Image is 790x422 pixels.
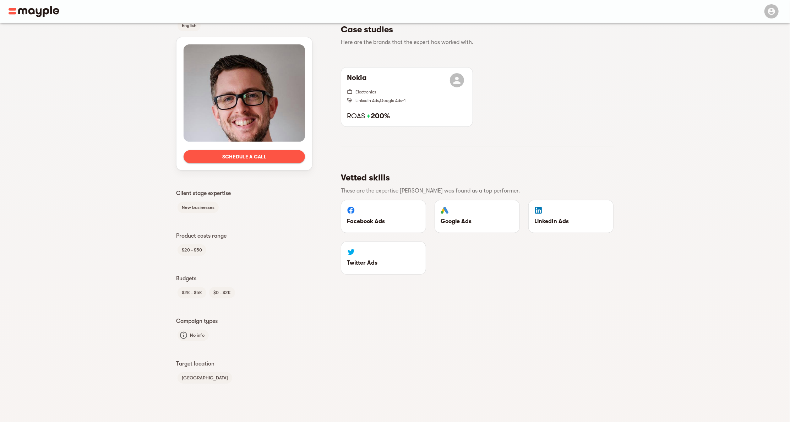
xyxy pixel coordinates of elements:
p: Client stage expertise [176,189,312,198]
h5: Case studies [341,24,608,35]
h6: Nokia [347,73,366,87]
p: Facebook Ads [347,217,420,226]
span: $0 - $2K [209,288,235,297]
p: Twitter Ads [347,259,420,267]
p: Here are the brands that the expert has worked with. [341,38,608,47]
button: Schedule a call [184,150,305,163]
p: LinkedIn Ads [534,217,608,226]
strong: 200% [367,112,390,120]
p: Product costs range [176,232,312,240]
span: + 1 [402,98,406,103]
span: No info [186,331,209,340]
span: Google Ads [380,98,402,103]
span: LinkedIn Ads , [355,98,380,103]
p: Google Ads [441,217,514,226]
span: English [178,21,201,30]
span: $20 - $50 [178,246,206,254]
button: NokiaElectronicsLinkedIn Ads,Google Ads+1ROAS +200% [341,67,473,126]
h6: ROAS [347,112,467,121]
span: Menu [760,8,781,13]
span: New businesses [178,203,219,212]
p: Budgets [176,274,312,283]
span: [GEOGRAPHIC_DATA] [178,374,232,382]
span: Electronics [355,90,376,94]
span: $2K - $5K [178,288,206,297]
h5: Vetted skills [341,172,608,183]
span: Schedule a call [189,152,299,161]
img: Main logo [9,6,59,17]
p: Target location [176,359,312,368]
p: Campaign types [176,317,312,325]
span: + [367,112,371,120]
p: These are the expertise [PERSON_NAME] was found as a top performer. [341,186,608,195]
